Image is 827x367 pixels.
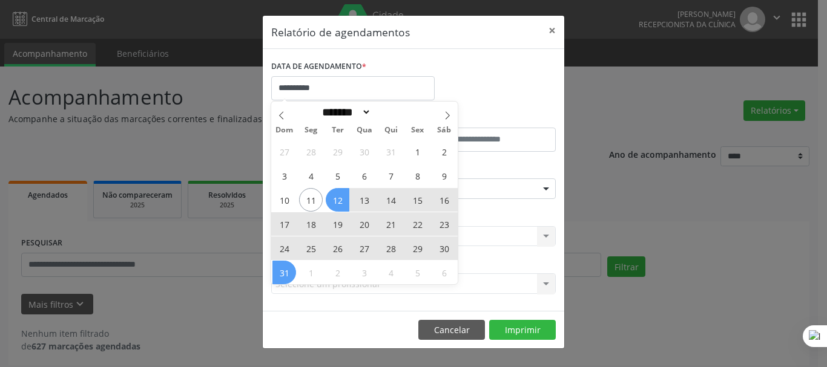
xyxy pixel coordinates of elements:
span: Julho 28, 2025 [299,140,323,163]
span: Qui [378,126,404,134]
span: Agosto 18, 2025 [299,212,323,236]
span: Agosto 21, 2025 [379,212,403,236]
span: Agosto 27, 2025 [352,236,376,260]
span: Agosto 20, 2025 [352,212,376,236]
span: Agosto 4, 2025 [299,164,323,187]
span: Julho 30, 2025 [352,140,376,163]
span: Agosto 24, 2025 [272,236,296,260]
label: DATA DE AGENDAMENTO [271,57,366,76]
span: Agosto 19, 2025 [326,212,349,236]
span: Julho 29, 2025 [326,140,349,163]
span: Agosto 5, 2025 [326,164,349,187]
span: Setembro 4, 2025 [379,261,403,284]
span: Agosto 30, 2025 [432,236,456,260]
span: Agosto 7, 2025 [379,164,403,187]
span: Agosto 10, 2025 [272,188,296,212]
span: Agosto 3, 2025 [272,164,296,187]
span: Agosto 26, 2025 [326,236,349,260]
span: Agosto 12, 2025 [326,188,349,212]
span: Julho 31, 2025 [379,140,403,163]
input: Year [371,106,411,119]
span: Agosto 11, 2025 [299,188,323,212]
span: Dom [271,126,298,134]
h5: Relatório de agendamentos [271,24,410,40]
span: Julho 27, 2025 [272,140,296,163]
select: Month [318,106,371,119]
span: Setembro 6, 2025 [432,261,456,284]
span: Sáb [431,126,458,134]
span: Agosto 8, 2025 [406,164,429,187]
span: Agosto 2, 2025 [432,140,456,163]
span: Agosto 9, 2025 [432,164,456,187]
label: ATÉ [417,109,556,128]
span: Agosto 6, 2025 [352,164,376,187]
span: Agosto 15, 2025 [406,188,429,212]
span: Agosto 23, 2025 [432,212,456,236]
span: Setembro 5, 2025 [406,261,429,284]
span: Agosto 16, 2025 [432,188,456,212]
span: Agosto 13, 2025 [352,188,376,212]
span: Setembro 1, 2025 [299,261,323,284]
span: Agosto 22, 2025 [406,212,429,236]
span: Agosto 29, 2025 [406,236,429,260]
span: Agosto 28, 2025 [379,236,403,260]
span: Agosto 1, 2025 [406,140,429,163]
span: Agosto 25, 2025 [299,236,323,260]
span: Seg [298,126,325,134]
span: Setembro 2, 2025 [326,261,349,284]
span: Sex [404,126,431,134]
button: Cancelar [418,320,485,340]
button: Imprimir [489,320,556,340]
span: Agosto 14, 2025 [379,188,403,212]
span: Agosto 31, 2025 [272,261,296,284]
button: Close [540,16,564,45]
span: Ter [325,126,351,134]
span: Setembro 3, 2025 [352,261,376,284]
span: Agosto 17, 2025 [272,212,296,236]
span: Qua [351,126,378,134]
